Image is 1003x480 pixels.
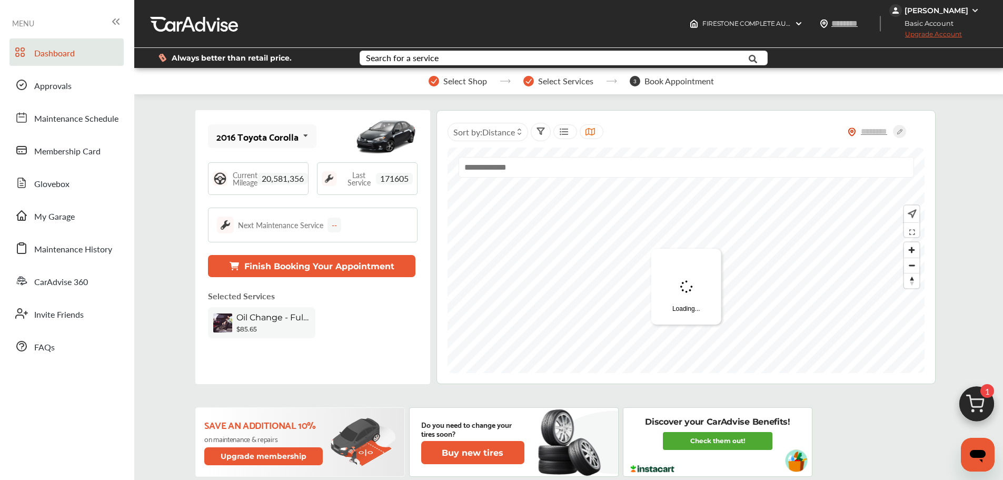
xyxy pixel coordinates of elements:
button: Zoom out [904,258,919,273]
img: instacart-logo.217963cc.svg [629,465,676,473]
img: header-down-arrow.9dd2ce7d.svg [795,19,803,28]
canvas: Map [448,148,925,373]
span: Current Mileage [233,171,257,186]
span: Membership Card [34,145,101,159]
img: location_vector_orange.38f05af8.svg [848,128,856,136]
span: CarAdvise 360 [34,276,88,289]
a: Dashboard [9,38,124,66]
a: Membership Card [9,136,124,164]
span: 20,581,356 [257,173,308,184]
button: Buy new tires [421,441,524,464]
span: 171605 [376,173,413,184]
span: Always better than retail price. [172,54,292,62]
img: WGsFRI8htEPBVLJbROoPRyZpYNWhNONpIPPETTm6eUC0GeLEiAAAAAElFTkSuQmCC [971,6,979,15]
a: Glovebox [9,169,124,197]
a: Approvals [9,71,124,99]
span: Basic Account [890,18,961,29]
p: Do you need to change your tires soon? [421,420,524,438]
span: Maintenance History [34,243,112,257]
button: Upgrade membership [204,447,323,465]
span: Select Services [538,76,593,86]
p: Discover your CarAdvise Benefits! [645,416,790,428]
div: Next Maintenance Service [238,220,323,230]
span: FAQs [34,341,55,355]
span: FIRESTONE COMPLETE AUTO CARE 23930 , [STREET_ADDRESS] [GEOGRAPHIC_DATA] , NY 11776 [702,19,992,27]
a: Maintenance Schedule [9,104,124,131]
img: cart_icon.3d0951e8.svg [951,381,1002,432]
div: Search for a service [366,54,439,62]
a: FAQs [9,332,124,360]
p: Selected Services [208,290,275,302]
p: on maintenance & repairs [204,435,325,443]
div: [PERSON_NAME] [905,6,968,15]
span: Dashboard [34,47,75,61]
img: maintenance_logo [322,171,336,186]
img: recenter.ce011a49.svg [906,208,917,220]
img: stepper-arrow.e24c07c6.svg [606,79,617,83]
iframe: Button to launch messaging window [961,438,995,472]
span: Book Appointment [644,76,714,86]
img: jVpblrzwTbfkPYzPPzSLxeg0AAAAASUVORK5CYII= [889,4,902,17]
b: $85.65 [236,325,257,333]
span: MENU [12,19,34,27]
span: Approvals [34,80,72,93]
img: steering_logo [213,171,227,186]
button: Finish Booking Your Appointment [208,255,415,277]
p: Save an additional 10% [204,419,325,430]
img: update-membership.81812027.svg [331,418,396,467]
span: Last Service [342,171,376,186]
img: mobile_10595_st0640_046.jpg [354,113,418,160]
div: -- [327,218,341,232]
span: Invite Friends [34,308,84,322]
a: Maintenance History [9,234,124,262]
img: stepper-arrow.e24c07c6.svg [500,79,511,83]
span: Oil Change - Full-synthetic [236,312,310,322]
a: Check them out! [663,432,772,450]
img: dollor_label_vector.a70140d1.svg [158,53,166,62]
div: 2016 Toyota Corolla [216,131,299,142]
img: location_vector.a44bc228.svg [820,19,828,28]
span: Select Shop [443,76,487,86]
a: Buy new tires [421,441,527,464]
img: oil-change-thumb.jpg [213,314,232,332]
img: instacart-vehicle.0979a191.svg [785,449,808,472]
img: stepper-checkmark.b5569197.svg [523,76,534,86]
span: Upgrade Account [889,30,962,43]
img: new-tire.a0c7fe23.svg [537,405,607,479]
a: Invite Friends [9,300,124,327]
button: Zoom in [904,242,919,258]
span: Sort by : [453,126,515,138]
span: My Garage [34,210,75,224]
img: maintenance_logo [217,217,234,233]
a: CarAdvise 360 [9,267,124,295]
span: Glovebox [34,178,69,191]
img: stepper-checkmark.b5569197.svg [429,76,439,86]
img: header-divider.bc55588e.svg [880,16,881,32]
button: Reset bearing to north [904,273,919,288]
span: Maintenance Schedule [34,112,118,126]
img: header-home-logo.8d720a4f.svg [690,19,698,28]
a: My Garage [9,202,124,229]
div: Loading... [651,249,721,325]
span: Distance [482,126,515,138]
span: 3 [630,76,640,86]
span: 1 [980,384,994,398]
